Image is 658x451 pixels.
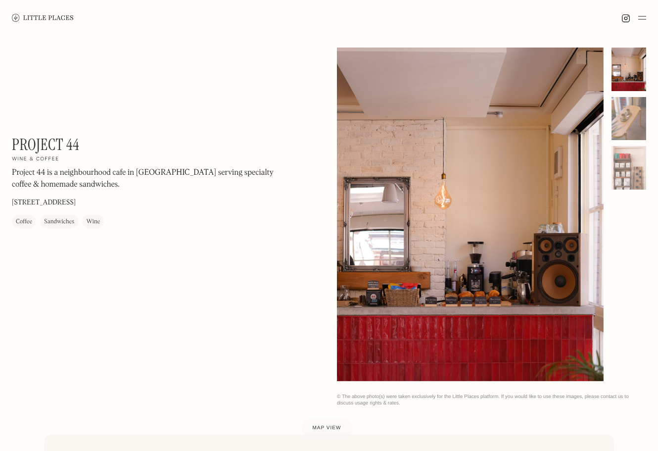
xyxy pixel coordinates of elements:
span: Map view [313,425,341,431]
h1: Project 44 [12,135,79,154]
div: © The above photo(s) were taken exclusively for the Little Places platform. If you would like to ... [337,394,646,406]
div: Sandwiches [44,217,74,227]
h2: Wine & coffee [12,156,59,163]
div: Wine [86,217,100,227]
p: Project 44 is a neighbourhood cafe in [GEOGRAPHIC_DATA] serving specialty coffee & homemade sandw... [12,167,279,191]
a: Map view [301,417,353,439]
p: [STREET_ADDRESS] [12,198,76,208]
div: Coffee [16,217,32,227]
